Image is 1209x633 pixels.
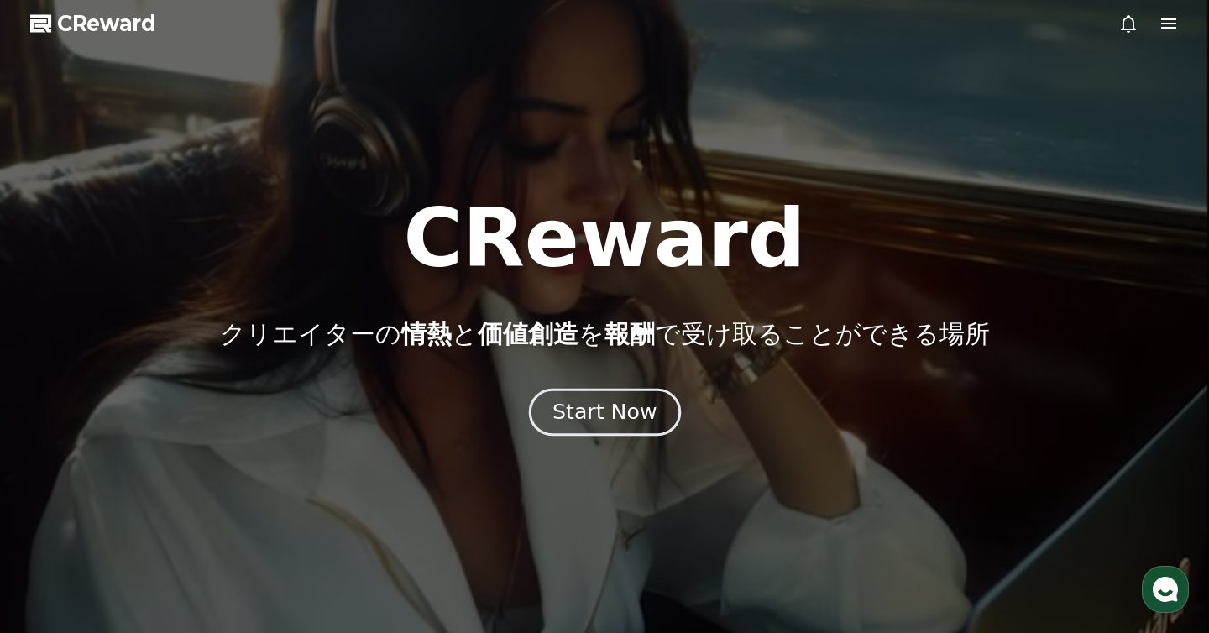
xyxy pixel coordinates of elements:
[532,406,678,422] a: Start Now
[111,494,217,536] a: Messages
[220,319,990,349] p: クリエイターの と を で受け取ることができる場所
[403,198,805,279] h1: CReward
[401,319,452,348] span: 情熱
[528,389,680,437] button: Start Now
[57,10,156,37] span: CReward
[249,519,290,532] span: Settings
[604,319,655,348] span: 報酬
[43,519,72,532] span: Home
[30,10,156,37] a: CReward
[5,494,111,536] a: Home
[217,494,322,536] a: Settings
[139,520,189,533] span: Messages
[478,319,578,348] span: 価値創造
[552,398,657,426] div: Start Now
